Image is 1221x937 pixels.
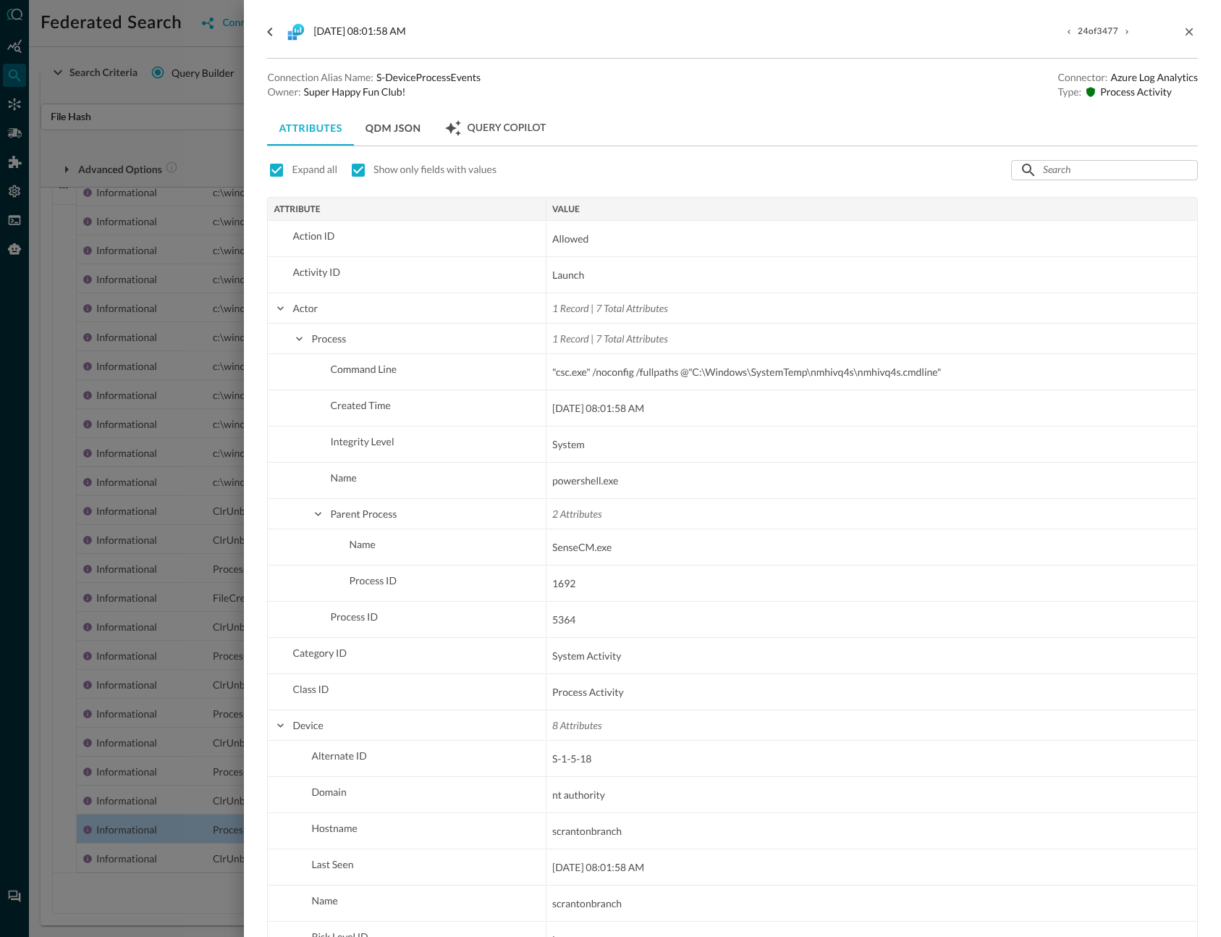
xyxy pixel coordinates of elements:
[552,539,612,556] span: SenseCM.exe
[330,508,397,520] span: Parent Process
[292,230,334,242] span: Action ID
[1057,70,1107,85] p: Connector:
[552,647,621,665] span: System Activity
[1078,26,1118,38] span: 24 of 3477
[267,111,353,146] button: Attributes
[373,162,497,177] p: Show only fields with values
[1180,23,1198,41] button: close-drawer
[292,647,347,659] span: Category ID
[330,399,390,411] span: Created Time
[552,204,580,214] span: Value
[292,719,323,731] span: Device
[552,719,601,731] span: 8 Attributes
[552,364,942,381] span: "csc.exe" /noconfig /fullpaths @"C:\Windows\SystemTemp\nmhivq4s\nmhivq4s.cmdline"
[311,858,353,870] span: Last Seen
[349,574,397,587] span: Process ID
[1120,25,1134,39] button: next result
[552,436,585,453] span: System
[330,610,378,623] span: Process ID
[258,20,282,43] button: go back
[292,266,340,278] span: Activity ID
[349,538,376,550] span: Name
[552,332,668,345] span: 1 Record | 7 Total Attributes
[468,122,546,135] span: Query Copilot
[292,683,329,695] span: Class ID
[552,400,644,417] span: [DATE] 08:01:58 AM
[552,750,591,768] span: S-1-5-18
[552,684,624,701] span: Process Activity
[292,302,318,314] span: Actor
[1110,70,1198,85] p: Azure Log Analytics
[330,363,397,375] span: Command Line
[552,302,668,314] span: 1 Record | 7 Total Attributes
[330,471,357,484] span: Name
[552,611,575,629] span: 5364
[376,70,481,85] p: S-DeviceProcessEvents
[304,85,406,99] p: Super Happy Fun Club!
[552,895,622,912] span: scrantonbranch
[311,332,346,345] span: Process
[287,23,305,41] svg: Azure Log Analytics
[1043,156,1165,183] input: Search
[1057,85,1081,99] p: Type:
[354,111,433,146] button: QDM JSON
[313,23,405,41] p: [DATE] 08:01:58 AM
[552,230,588,248] span: Allowed
[267,70,373,85] p: Connection Alias Name:
[311,894,338,907] span: Name
[311,749,366,762] span: Alternate ID
[330,435,394,448] span: Integrity Level
[552,823,622,840] span: scrantonbranch
[311,786,346,798] span: Domain
[552,575,575,592] span: 1692
[1100,85,1172,99] p: Process Activity
[1062,25,1076,39] button: previous result
[552,786,605,804] span: nt authority
[274,204,320,214] span: Attribute
[552,508,601,520] span: 2 Attributes
[552,266,584,284] span: Launch
[311,822,357,834] span: Hostname
[292,162,337,177] p: Expand all
[552,472,618,489] span: powershell.exe
[267,85,300,99] p: Owner:
[552,859,644,876] span: [DATE] 08:01:58 AM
